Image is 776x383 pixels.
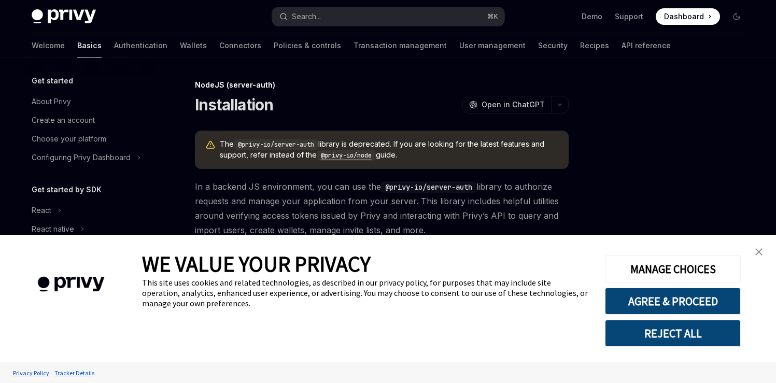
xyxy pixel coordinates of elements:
h5: Get started [32,75,73,87]
svg: Warning [205,140,216,150]
h5: Get started by SDK [32,183,102,196]
a: Authentication [114,33,167,58]
span: WE VALUE YOUR PRIVACY [142,250,371,277]
a: Demo [582,11,602,22]
button: React native [23,220,156,238]
h1: Installation [195,95,274,114]
a: Basics [77,33,102,58]
button: Open in ChatGPT [462,96,551,114]
a: Security [538,33,568,58]
div: This site uses cookies and related technologies, as described in our privacy policy, for purposes... [142,277,589,308]
a: User management [459,33,526,58]
a: Connectors [219,33,261,58]
div: Choose your platform [32,133,106,145]
a: About Privy [23,92,156,111]
button: Configuring Privy Dashboard [23,148,156,167]
span: In a backend JS environment, you can use the library to authorize requests and manage your applic... [195,179,569,237]
span: Dashboard [664,11,704,22]
div: Configuring Privy Dashboard [32,151,131,164]
code: @privy-io/node [317,150,376,161]
span: ⌘ K [487,12,498,21]
button: AGREE & PROCEED [605,288,741,315]
code: @privy-io/server-auth [381,181,476,193]
span: The library is deprecated. If you are looking for the latest features and support, refer instead ... [220,139,558,161]
code: @privy-io/server-auth [234,139,318,150]
span: Open in ChatGPT [482,100,545,110]
a: @privy-io/node [317,150,376,159]
div: About Privy [32,95,71,108]
a: Transaction management [354,33,447,58]
img: company logo [16,262,126,307]
button: Search...⌘K [272,7,504,26]
button: Toggle dark mode [728,8,745,25]
a: Recipes [580,33,609,58]
a: Dashboard [656,8,720,25]
a: API reference [622,33,671,58]
button: MANAGE CHOICES [605,256,741,282]
button: React [23,201,156,220]
a: Policies & controls [274,33,341,58]
div: Create an account [32,114,95,126]
a: Privacy Policy [10,364,52,382]
a: Tracker Details [52,364,97,382]
div: React native [32,223,74,235]
div: Search... [292,10,321,23]
a: close banner [749,242,769,262]
a: Support [615,11,643,22]
img: close banner [755,248,763,256]
a: Wallets [180,33,207,58]
button: REJECT ALL [605,320,741,347]
a: Choose your platform [23,130,156,148]
div: React [32,204,51,217]
a: Create an account [23,111,156,130]
div: NodeJS (server-auth) [195,80,569,90]
a: Welcome [32,33,65,58]
img: dark logo [32,9,96,24]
